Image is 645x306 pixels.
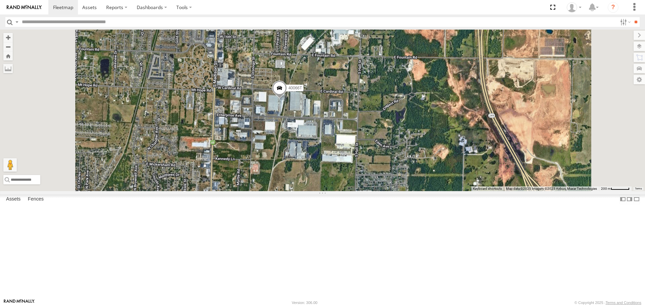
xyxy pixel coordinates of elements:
a: Terms (opens in new tab) [635,187,642,190]
label: Search Filter Options [617,17,632,27]
div: © Copyright 2025 - [574,301,641,305]
label: Map Settings [634,75,645,84]
span: Map data ©2025 Imagery ©2025 Airbus, Maxar Technologies [506,187,597,190]
button: Zoom in [3,33,13,42]
button: Zoom out [3,42,13,51]
div: Version: 306.00 [292,301,317,305]
label: Search Query [14,17,19,27]
span: 40066T [288,86,302,90]
label: Fences [25,195,47,204]
a: Visit our Website [4,299,35,306]
button: Map Scale: 200 m per 52 pixels [599,186,632,191]
a: Terms and Conditions [606,301,641,305]
label: Hide Summary Table [633,194,640,204]
span: 200 m [601,187,611,190]
button: Drag Pegman onto the map to open Street View [3,158,17,172]
label: Dock Summary Table to the Left [619,194,626,204]
div: Dwight Wallace [564,2,584,12]
label: Measure [3,64,13,73]
img: rand-logo.svg [7,5,42,10]
button: Keyboard shortcuts [473,186,502,191]
label: Assets [3,195,24,204]
label: Dock Summary Table to the Right [626,194,633,204]
i: ? [608,2,618,13]
button: Zoom Home [3,51,13,60]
